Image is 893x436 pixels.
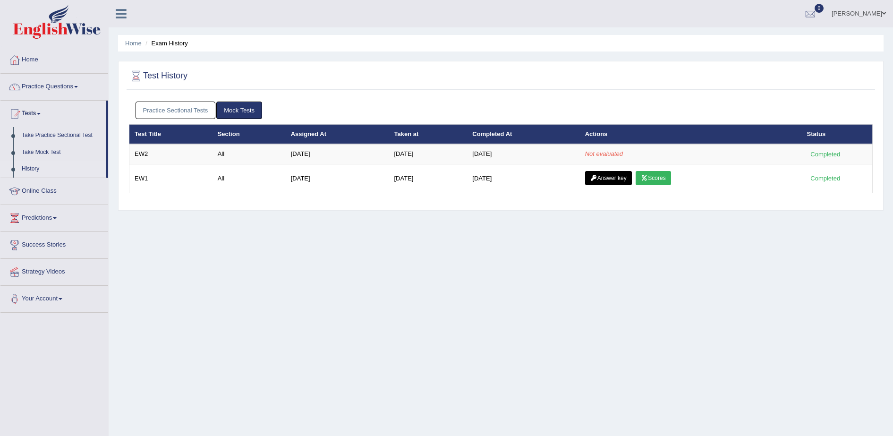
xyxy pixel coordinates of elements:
[807,149,844,159] div: Completed
[0,47,108,70] a: Home
[585,150,623,157] em: Not evaluated
[213,164,286,193] td: All
[129,164,213,193] td: EW1
[17,127,106,144] a: Take Practice Sectional Test
[467,124,579,144] th: Completed At
[286,144,389,164] td: [DATE]
[125,40,142,47] a: Home
[136,102,216,119] a: Practice Sectional Tests
[467,164,579,193] td: [DATE]
[0,205,108,229] a: Predictions
[467,144,579,164] td: [DATE]
[213,124,286,144] th: Section
[0,259,108,282] a: Strategy Videos
[143,39,188,48] li: Exam History
[0,232,108,256] a: Success Stories
[129,124,213,144] th: Test Title
[0,74,108,97] a: Practice Questions
[807,173,844,183] div: Completed
[213,144,286,164] td: All
[129,69,187,83] h2: Test History
[580,124,802,144] th: Actions
[0,178,108,202] a: Online Class
[389,144,468,164] td: [DATE]
[17,144,106,161] a: Take Mock Test
[802,124,873,144] th: Status
[129,144,213,164] td: EW2
[815,4,824,13] span: 0
[216,102,262,119] a: Mock Tests
[389,124,468,144] th: Taken at
[585,171,632,185] a: Answer key
[0,101,106,124] a: Tests
[286,124,389,144] th: Assigned At
[389,164,468,193] td: [DATE]
[17,161,106,178] a: History
[286,164,389,193] td: [DATE]
[0,286,108,309] a: Your Account
[636,171,671,185] a: Scores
